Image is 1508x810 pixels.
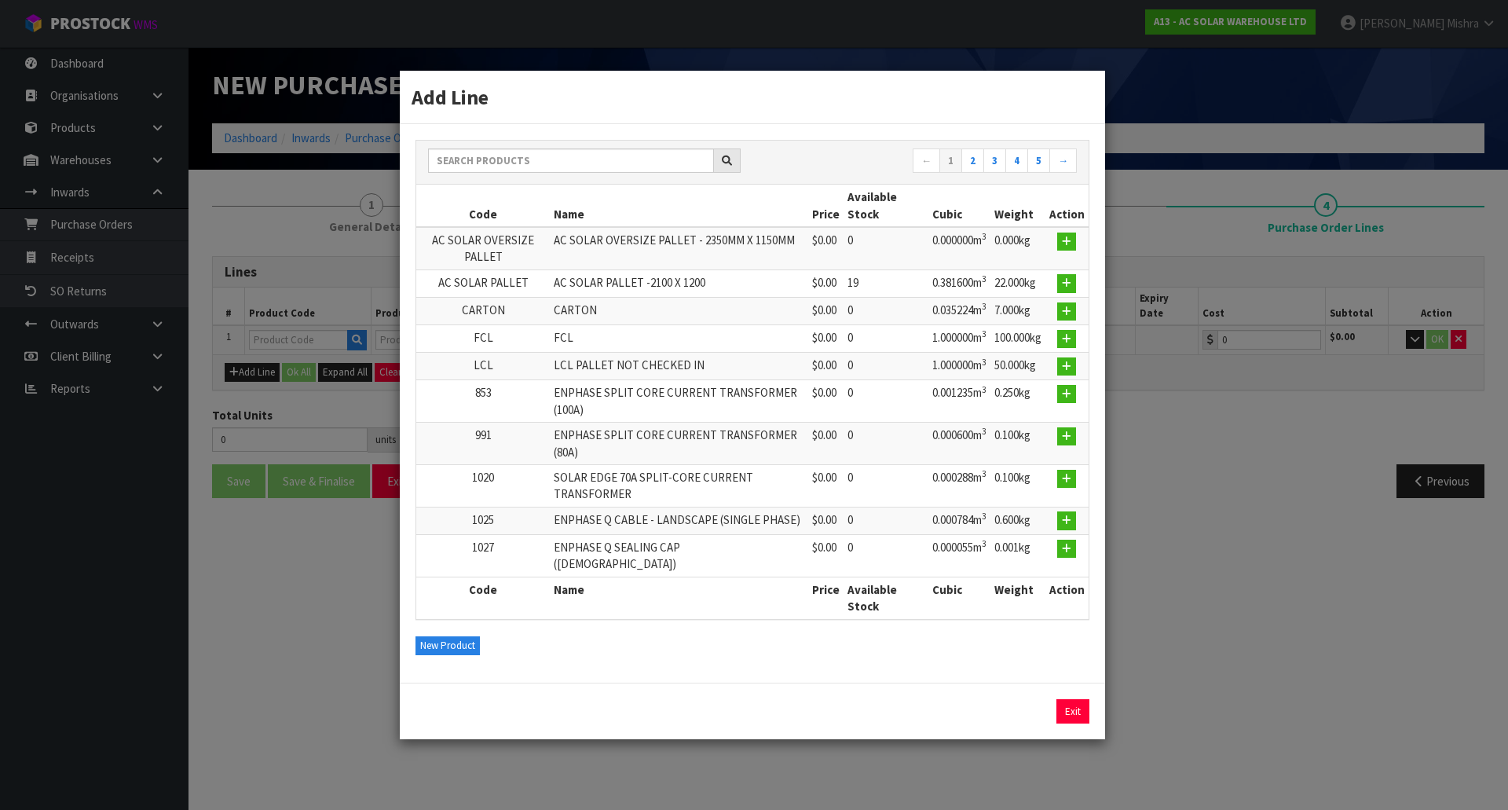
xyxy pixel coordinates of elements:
[982,328,986,339] sup: 3
[982,511,986,522] sup: 3
[928,297,990,324] td: 0.035224m
[416,325,550,353] td: FCL
[550,577,808,618] th: Name
[990,380,1045,423] td: 0.250kg
[983,148,1006,174] a: 3
[982,426,986,437] sup: 3
[808,325,844,353] td: $0.00
[808,227,844,269] td: $0.00
[415,636,480,655] button: New Product
[764,148,1077,176] nav: Page navigation
[416,534,550,577] td: 1027
[844,423,928,465] td: 0
[550,227,808,269] td: AC SOLAR OVERSIZE PALLET - 2350MM X 1150MM
[982,384,986,395] sup: 3
[928,507,990,534] td: 0.000784m
[844,577,928,618] th: Available Stock
[412,82,1093,112] h3: Add Line
[1027,148,1050,174] a: 5
[808,353,844,380] td: $0.00
[928,185,990,227] th: Cubic
[990,297,1045,324] td: 7.000kg
[550,297,808,324] td: CARTON
[416,185,550,227] th: Code
[416,269,550,297] td: AC SOLAR PALLET
[928,269,990,297] td: 0.381600m
[844,507,928,534] td: 0
[928,380,990,423] td: 0.001235m
[808,507,844,534] td: $0.00
[990,325,1045,353] td: 100.000kg
[844,380,928,423] td: 0
[428,148,714,173] input: Search products
[990,185,1045,227] th: Weight
[928,577,990,618] th: Cubic
[550,423,808,465] td: ENPHASE SPLIT CORE CURRENT TRANSFORMER (80A)
[844,353,928,380] td: 0
[416,353,550,380] td: LCL
[928,325,990,353] td: 1.000000m
[844,325,928,353] td: 0
[550,380,808,423] td: ENPHASE SPLIT CORE CURRENT TRANSFORMER (100A)
[844,534,928,577] td: 0
[1045,577,1089,618] th: Action
[1049,148,1077,174] a: →
[550,353,808,380] td: LCL PALLET NOT CHECKED IN
[990,507,1045,534] td: 0.600kg
[416,227,550,269] td: AC SOLAR OVERSIZE PALLET
[808,577,844,618] th: Price
[982,301,986,312] sup: 3
[550,325,808,353] td: FCL
[990,423,1045,465] td: 0.100kg
[416,380,550,423] td: 853
[416,464,550,507] td: 1020
[808,423,844,465] td: $0.00
[416,423,550,465] td: 991
[808,380,844,423] td: $0.00
[928,464,990,507] td: 0.000288m
[808,269,844,297] td: $0.00
[990,534,1045,577] td: 0.001kg
[808,534,844,577] td: $0.00
[928,534,990,577] td: 0.000055m
[982,231,986,242] sup: 3
[844,185,928,227] th: Available Stock
[939,148,962,174] a: 1
[990,577,1045,618] th: Weight
[550,269,808,297] td: AC SOLAR PALLET -2100 X 1200
[808,297,844,324] td: $0.00
[982,357,986,368] sup: 3
[416,297,550,324] td: CARTON
[844,269,928,297] td: 19
[990,353,1045,380] td: 50.000kg
[928,353,990,380] td: 1.000000m
[982,468,986,479] sup: 3
[961,148,984,174] a: 2
[990,464,1045,507] td: 0.100kg
[928,423,990,465] td: 0.000600m
[1005,148,1028,174] a: 4
[808,464,844,507] td: $0.00
[416,507,550,534] td: 1025
[1045,185,1089,227] th: Action
[982,273,986,284] sup: 3
[550,464,808,507] td: SOLAR EDGE 70A SPLIT-CORE CURRENT TRANSFORMER
[990,269,1045,297] td: 22.000kg
[990,227,1045,269] td: 0.000kg
[550,534,808,577] td: ENPHASE Q SEALING CAP ([DEMOGRAPHIC_DATA])
[1056,699,1089,724] a: Exit
[416,577,550,618] th: Code
[982,538,986,549] sup: 3
[844,227,928,269] td: 0
[844,297,928,324] td: 0
[913,148,940,174] a: ←
[808,185,844,227] th: Price
[928,227,990,269] td: 0.000000m
[844,464,928,507] td: 0
[550,185,808,227] th: Name
[550,507,808,534] td: ENPHASE Q CABLE - LANDSCAPE (SINGLE PHASE)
